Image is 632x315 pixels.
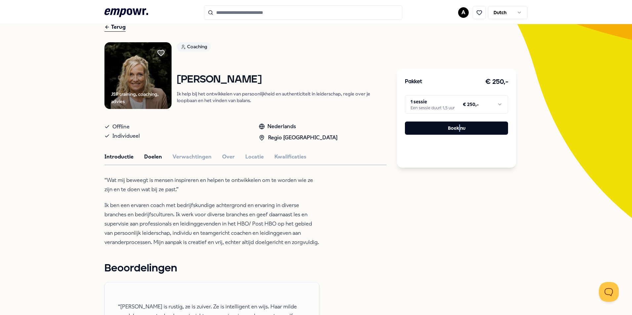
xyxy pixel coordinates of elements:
[458,7,469,18] button: A
[405,78,422,86] h3: Pakket
[112,131,140,141] span: Individueel
[405,122,508,135] button: Boek nu
[104,201,319,247] p: Ik ben een ervaren coach met bedrijfskundige achtergrond en ervaring in diverse branches en bedri...
[104,260,386,277] h1: Beoordelingen
[177,90,386,104] p: Ik help bij het ontwikkelen van persoonlijkheid en authenticiteit in leiderschap, regie over je l...
[274,153,306,161] button: Kwalificaties
[177,42,386,54] a: Coaching
[104,42,172,109] img: Product Image
[204,5,402,20] input: Search for products, categories or subcategories
[259,133,337,142] div: Regio [GEOGRAPHIC_DATA]
[104,176,319,194] p: “Wat mij beweegt is mensen inspireren en helpen te ontwikkelen om te worden wie ze zijn en te doe...
[259,122,337,131] div: Nederlands
[104,23,126,32] div: Terug
[485,77,508,87] h3: € 250,-
[245,153,264,161] button: Locatie
[104,153,134,161] button: Introductie
[144,153,162,161] button: Doelen
[222,153,235,161] button: Over
[599,282,619,302] iframe: Help Scout Beacon - Open
[173,153,212,161] button: Verwachtingen
[111,90,172,105] div: JSP training, coaching, advies
[177,42,211,52] div: Coaching
[112,122,130,131] span: Offline
[177,74,386,86] h1: [PERSON_NAME]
